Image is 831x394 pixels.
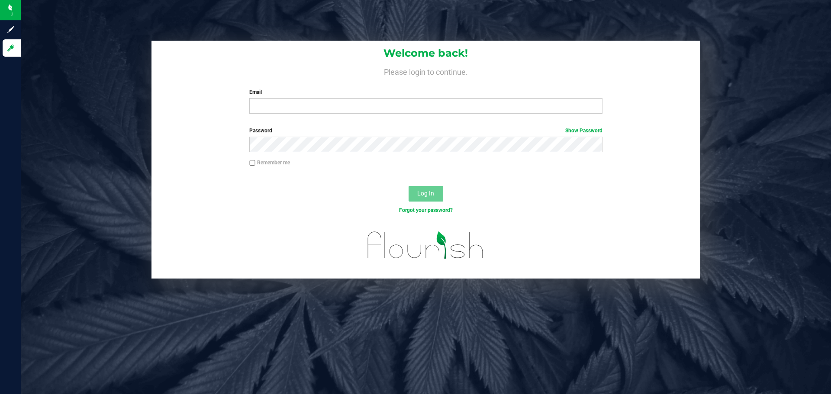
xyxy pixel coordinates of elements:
[249,160,255,166] input: Remember me
[6,44,15,52] inline-svg: Log in
[565,128,602,134] a: Show Password
[409,186,443,202] button: Log In
[151,48,700,59] h1: Welcome back!
[249,159,290,167] label: Remember me
[417,190,434,197] span: Log In
[151,66,700,76] h4: Please login to continue.
[249,128,272,134] span: Password
[249,88,602,96] label: Email
[357,223,494,267] img: flourish_logo.svg
[399,207,453,213] a: Forgot your password?
[6,25,15,34] inline-svg: Sign up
